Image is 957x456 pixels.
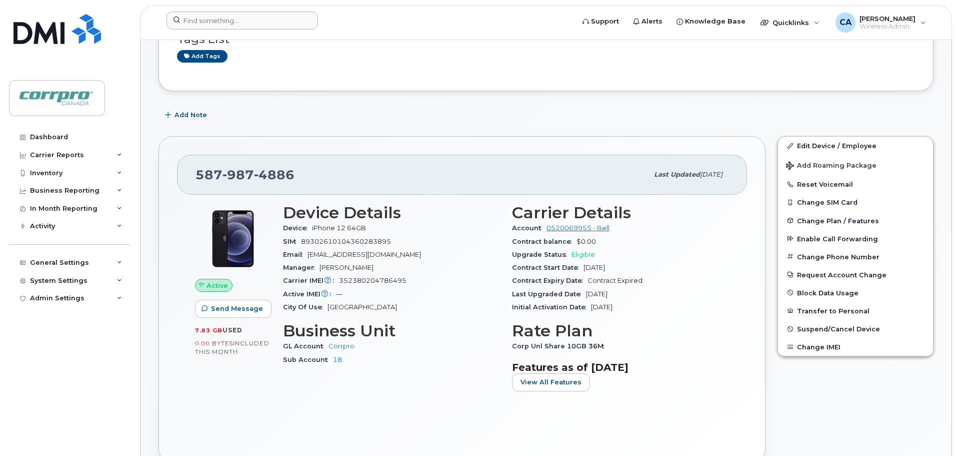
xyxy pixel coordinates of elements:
[778,155,933,175] button: Add Roaming Package
[571,251,595,258] span: Eligible
[778,193,933,211] button: Change SIM Card
[328,342,354,350] a: Corrpro
[797,217,879,224] span: Change Plan / Features
[512,361,729,373] h3: Features as of [DATE]
[778,284,933,302] button: Block Data Usage
[312,224,366,232] span: iPhone 12 64GB
[778,266,933,284] button: Request Account Change
[307,251,421,258] span: [EMAIL_ADDRESS][DOMAIN_NAME]
[336,290,342,298] span: —
[512,373,590,391] button: View All Features
[512,277,587,284] span: Contract Expiry Date
[174,110,207,120] span: Add Note
[283,264,319,271] span: Manager
[195,327,222,334] span: 7.83 GB
[203,209,263,269] img: iPhone_12.jpg
[283,204,500,222] h3: Device Details
[333,356,342,363] a: 18
[778,137,933,155] a: Edit Device / Employee
[669,12,752,32] a: Knowledge Base
[576,238,596,245] span: $0.00
[222,167,254,182] span: 987
[772,19,809,27] span: Quicklinks
[301,238,391,245] span: 89302610104360283895
[283,277,339,284] span: Carrier IMEI
[654,171,700,178] span: Last updated
[283,342,328,350] span: GL Account
[512,251,571,258] span: Upgrade Status
[778,302,933,320] button: Transfer to Personal
[797,235,878,242] span: Enable Call Forwarding
[283,290,336,298] span: Active IMEI
[797,325,880,333] span: Suspend/Cancel Device
[778,320,933,338] button: Suspend/Cancel Device
[591,303,612,311] span: [DATE]
[512,224,546,232] span: Account
[778,212,933,230] button: Change Plan / Features
[586,290,607,298] span: [DATE]
[158,106,215,124] button: Add Note
[512,322,729,340] h3: Rate Plan
[512,264,583,271] span: Contract Start Date
[211,304,263,313] span: Send Message
[195,340,233,347] span: 0.00 Bytes
[859,15,915,23] span: [PERSON_NAME]
[520,377,581,387] span: View All Features
[575,12,626,32] a: Support
[283,322,500,340] h3: Business Unit
[283,224,312,232] span: Device
[700,171,722,178] span: [DATE]
[177,33,915,46] h3: Tags List
[778,175,933,193] button: Reset Voicemail
[327,303,397,311] span: [GEOGRAPHIC_DATA]
[778,230,933,248] button: Enable Call Forwarding
[778,248,933,266] button: Change Phone Number
[254,167,294,182] span: 4886
[753,13,826,33] div: Quicklinks
[685,17,745,27] span: Knowledge Base
[626,12,669,32] a: Alerts
[195,167,294,182] span: 587
[828,13,933,33] div: Carl Agbay
[778,338,933,356] button: Change IMEI
[177,50,227,63] a: Add tags
[283,356,333,363] span: Sub Account
[195,300,271,318] button: Send Message
[839,17,851,29] span: CA
[786,162,876,171] span: Add Roaming Package
[283,238,301,245] span: SIM
[512,342,609,350] span: Corp Unl Share 10GB 36M
[512,204,729,222] h3: Carrier Details
[283,251,307,258] span: Email
[512,290,586,298] span: Last Upgraded Date
[859,23,915,31] span: Wireless Admin
[546,224,609,232] a: 0520069955 - Bell
[339,277,406,284] span: 352380204786495
[222,326,242,334] span: used
[583,264,605,271] span: [DATE]
[319,264,373,271] span: [PERSON_NAME]
[512,303,591,311] span: Initial Activation Date
[587,277,642,284] span: Contract Expired
[641,17,662,27] span: Alerts
[283,303,327,311] span: City Of Use
[206,281,228,290] span: Active
[166,12,318,30] input: Find something...
[591,17,619,27] span: Support
[512,238,576,245] span: Contract balance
